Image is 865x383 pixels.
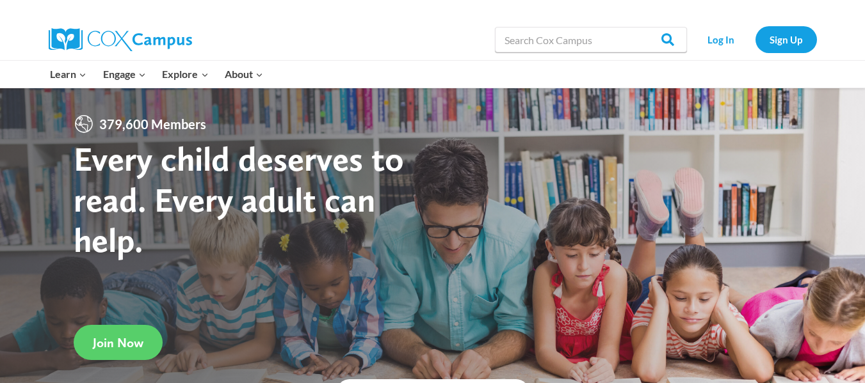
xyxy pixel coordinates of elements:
a: Join Now [74,325,163,360]
nav: Secondary Navigation [693,26,817,52]
nav: Primary Navigation [42,61,271,88]
span: Engage [103,66,146,82]
a: Sign Up [756,26,817,52]
strong: Every child deserves to read. Every adult can help. [74,138,404,260]
img: Cox Campus [49,28,192,51]
a: Log In [693,26,749,52]
span: Learn [50,66,86,82]
input: Search Cox Campus [495,27,687,52]
span: Join Now [93,335,143,350]
span: 379,600 Members [94,114,211,134]
span: Explore [162,66,208,82]
span: About [225,66,263,82]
